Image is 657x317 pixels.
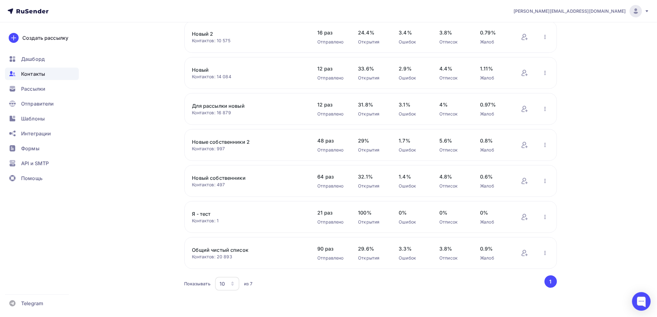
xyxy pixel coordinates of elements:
a: Новый 2 [192,30,298,38]
span: 0.79% [480,29,509,36]
span: 3.8% [440,245,468,252]
span: 12 раз [318,101,346,108]
div: Отписок [440,75,468,81]
div: Жалоб [480,219,509,225]
span: 1.7% [399,137,427,144]
span: 0.6% [480,173,509,180]
div: Ошибок [399,255,427,261]
span: 48 раз [318,137,346,144]
div: Открытия [358,219,387,225]
span: Шаблоны [21,115,45,122]
a: [PERSON_NAME][EMAIL_ADDRESS][DOMAIN_NAME] [514,5,650,17]
span: 0.8% [480,137,509,144]
span: [PERSON_NAME][EMAIL_ADDRESS][DOMAIN_NAME] [514,8,626,14]
span: 5.6% [440,137,468,144]
div: Создать рассылку [22,34,68,42]
a: Дашборд [5,53,79,65]
div: Контактов: 997 [192,146,305,152]
span: 100% [358,209,387,216]
span: 4% [440,101,468,108]
div: Жалоб [480,75,509,81]
div: Отписок [440,39,468,45]
a: Новый собственники [192,174,298,182]
div: Отправлено [318,255,346,261]
span: Контакты [21,70,45,78]
div: из 7 [244,281,253,287]
span: 1.11% [480,65,509,72]
div: Ошибок [399,147,427,153]
div: Отписок [440,147,468,153]
a: Контакты [5,68,79,80]
div: Открытия [358,75,387,81]
span: 64 раз [318,173,346,180]
ul: Pagination [543,275,557,288]
button: 10 [215,277,240,291]
span: Дашборд [21,55,45,63]
span: 31.8% [358,101,387,108]
span: 12 раз [318,65,346,72]
span: 33.6% [358,65,387,72]
div: Жалоб [480,39,509,45]
span: 4.8% [440,173,468,180]
span: 3.4% [399,29,427,36]
span: 90 раз [318,245,346,252]
div: Отправлено [318,147,346,153]
span: API и SMTP [21,160,49,167]
span: 21 раз [318,209,346,216]
span: 24.4% [358,29,387,36]
span: 3.1% [399,101,427,108]
div: Отписок [440,111,468,117]
span: 0% [440,209,468,216]
span: Отправители [21,100,54,107]
div: Открытия [358,111,387,117]
div: Отписок [440,183,468,189]
span: 0% [399,209,427,216]
div: Контактов: 20 893 [192,254,305,260]
span: 16 раз [318,29,346,36]
span: 4.4% [440,65,468,72]
a: Новые собственники 2 [192,138,298,146]
span: Рассылки [21,85,45,93]
div: Контактов: 1 [192,218,305,224]
span: 3.8% [440,29,468,36]
span: 0.97% [480,101,509,108]
span: 2.9% [399,65,427,72]
span: 1.4% [399,173,427,180]
div: Открытия [358,183,387,189]
div: Открытия [358,255,387,261]
span: Telegram [21,300,43,307]
div: Ошибок [399,111,427,117]
span: 29.6% [358,245,387,252]
div: Показывать [184,281,211,287]
span: 0% [480,209,509,216]
span: 3.3% [399,245,427,252]
div: Отправлено [318,39,346,45]
div: Открытия [358,147,387,153]
a: Общий чистый список [192,246,298,254]
div: Ошибок [399,219,427,225]
span: Помощь [21,174,43,182]
div: Ошибок [399,183,427,189]
span: 29% [358,137,387,144]
button: Go to page 1 [545,275,557,288]
div: Открытия [358,39,387,45]
a: Рассылки [5,83,79,95]
div: Контактов: 497 [192,182,305,188]
div: Жалоб [480,255,509,261]
a: Для рассылки новый [192,102,298,110]
div: Контактов: 10 575 [192,38,305,44]
div: Отправлено [318,219,346,225]
span: Интеграции [21,130,51,137]
div: Отправлено [318,111,346,117]
div: Отправлено [318,183,346,189]
div: Ошибок [399,39,427,45]
div: Ошибок [399,75,427,81]
a: Отправители [5,97,79,110]
div: Жалоб [480,183,509,189]
div: Жалоб [480,147,509,153]
div: Жалоб [480,111,509,117]
span: Формы [21,145,39,152]
div: Отправлено [318,75,346,81]
div: Отписок [440,219,468,225]
a: Я - тест [192,210,298,218]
